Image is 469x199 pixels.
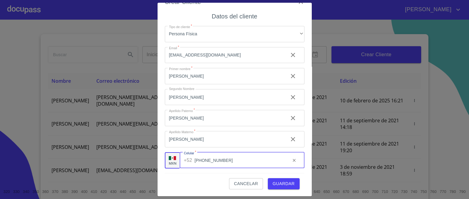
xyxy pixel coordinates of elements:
[165,26,304,42] div: Persona Física
[286,90,300,104] button: clear input
[169,156,176,160] img: R93DlvwvvjP9fbrDwZeCRYBHk45OWMq+AAOlFVsxT89f82nwPLnD58IP7+ANJEaWYhP0Tx8kkA0WlQMPQsAAgwAOmBj20AXj6...
[286,111,300,125] button: clear input
[268,178,300,189] button: Guardar
[286,69,300,83] button: clear input
[286,132,300,146] button: clear input
[234,180,258,188] span: Cancelar
[169,161,177,165] p: MXN
[288,154,300,166] button: clear input
[184,157,192,164] p: +52
[229,178,263,189] button: Cancelar
[286,48,300,62] button: clear input
[212,11,257,21] h6: Datos del cliente
[273,180,295,188] span: Guardar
